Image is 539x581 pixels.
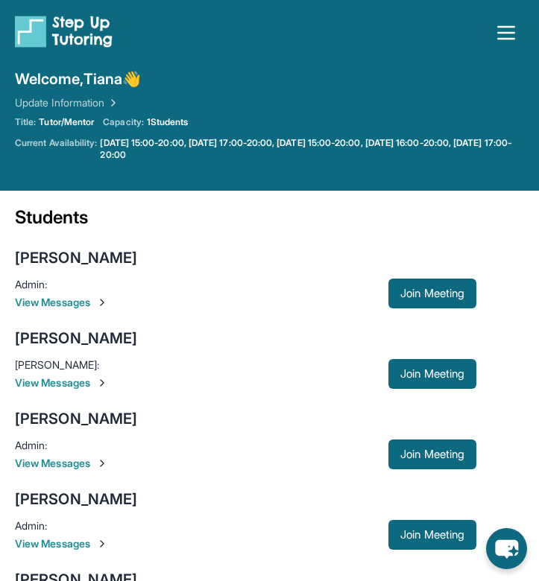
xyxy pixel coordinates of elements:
[15,439,47,451] span: Admin :
[15,519,47,532] span: Admin :
[15,206,476,238] div: Students
[15,295,388,310] span: View Messages
[486,528,527,569] button: chat-button
[15,15,113,48] img: logo
[15,408,137,429] div: [PERSON_NAME]
[15,456,388,471] span: View Messages
[96,377,108,389] img: Chevron-Right
[15,247,137,268] div: [PERSON_NAME]
[15,358,99,371] span: [PERSON_NAME] :
[388,359,476,389] button: Join Meeting
[96,296,108,308] img: Chevron-Right
[15,536,388,551] span: View Messages
[15,489,137,509] div: [PERSON_NAME]
[39,116,94,128] span: Tutor/Mentor
[400,530,464,539] span: Join Meeting
[400,450,464,459] span: Join Meeting
[388,520,476,550] button: Join Meeting
[400,289,464,298] span: Join Meeting
[103,116,144,128] span: Capacity:
[388,439,476,469] button: Join Meeting
[400,369,464,378] span: Join Meeting
[147,116,189,128] span: 1 Students
[100,137,524,161] a: [DATE] 15:00-20:00, [DATE] 17:00-20:00, [DATE] 15:00-20:00, [DATE] 16:00-20:00, [DATE] 17:00-20:00
[15,69,141,89] span: Welcome, Tiana 👋
[96,538,108,550] img: Chevron-Right
[388,279,476,308] button: Join Meeting
[15,375,388,390] span: View Messages
[15,116,36,128] span: Title:
[96,457,108,469] img: Chevron-Right
[15,278,47,290] span: Admin :
[15,95,119,110] a: Update Information
[15,137,97,161] span: Current Availability:
[15,328,137,349] div: [PERSON_NAME]
[104,95,119,110] img: Chevron Right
